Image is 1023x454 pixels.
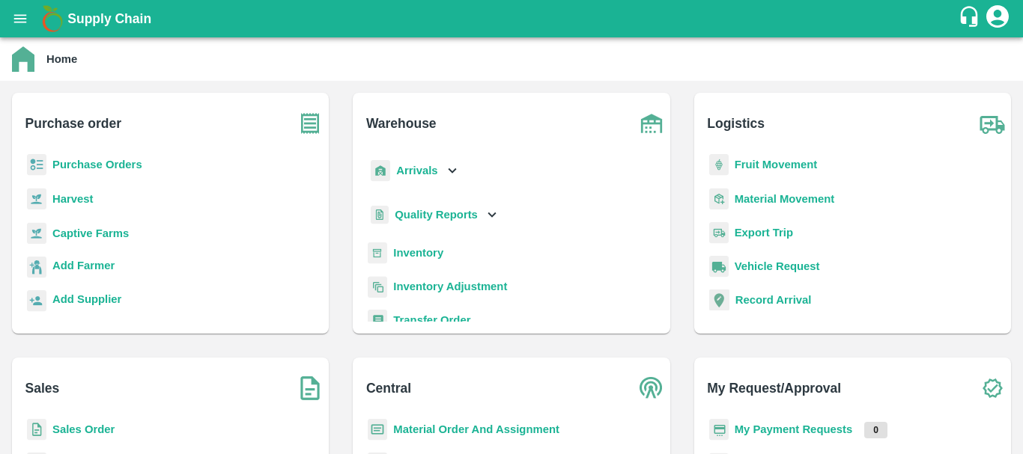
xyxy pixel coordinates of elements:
[52,227,129,239] a: Captive Farms
[709,256,729,277] img: vehicle
[366,113,437,134] b: Warehouse
[25,378,60,399] b: Sales
[371,206,389,224] img: qualityReport
[735,227,793,239] a: Export Trip
[27,188,46,210] img: harvest
[735,193,835,205] a: Material Movement
[709,154,729,176] img: fruit
[67,8,958,29] a: Supply Chain
[707,378,841,399] b: My Request/Approval
[371,160,390,182] img: whArrival
[52,193,93,205] a: Harvest
[27,290,46,312] img: supplier
[27,154,46,176] img: reciept
[366,378,411,399] b: Central
[633,369,670,407] img: central
[3,1,37,36] button: open drawer
[709,419,729,441] img: payment
[864,422,887,438] p: 0
[52,159,142,171] a: Purchase Orders
[52,260,115,272] b: Add Farmer
[633,105,670,142] img: warehouse
[709,222,729,244] img: delivery
[368,200,500,230] div: Quality Reports
[67,11,151,26] b: Supply Chain
[735,260,820,272] a: Vehicle Request
[735,423,853,435] a: My Payment Requests
[395,209,478,221] b: Quality Reports
[368,310,387,331] img: whTransfer
[27,419,46,441] img: sales
[393,280,507,292] a: Inventory Adjustment
[974,105,1011,142] img: truck
[393,314,470,326] a: Transfer Order
[52,293,121,305] b: Add Supplier
[984,3,1011,34] div: account of current user
[12,46,34,72] img: home
[707,113,765,134] b: Logistics
[291,369,329,407] img: soSales
[368,154,461,188] div: Arrivals
[368,242,387,264] img: whInventory
[709,188,729,210] img: material
[37,4,67,34] img: logo
[735,294,812,306] a: Record Arrival
[709,289,729,310] img: recordArrival
[27,222,46,245] img: harvest
[735,159,818,171] a: Fruit Movement
[52,257,115,277] a: Add Farmer
[393,423,559,435] a: Material Order And Assignment
[974,369,1011,407] img: check
[368,419,387,441] img: centralMaterial
[958,5,984,32] div: customer-support
[291,105,329,142] img: purchase
[396,165,437,177] b: Arrivals
[25,113,121,134] b: Purchase order
[46,53,77,65] b: Home
[52,423,115,435] a: Sales Order
[368,276,387,298] img: inventory
[393,247,443,259] a: Inventory
[27,257,46,278] img: farmer
[52,291,121,311] a: Add Supplier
